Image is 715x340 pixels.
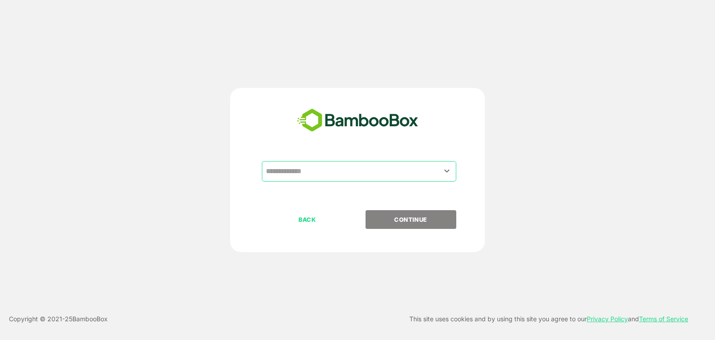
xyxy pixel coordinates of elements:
[292,106,423,135] img: bamboobox
[262,210,353,229] button: BACK
[441,165,453,177] button: Open
[366,215,455,224] p: CONTINUE
[409,314,688,324] p: This site uses cookies and by using this site you agree to our and
[639,315,688,323] a: Terms of Service
[263,215,352,224] p: BACK
[366,210,456,229] button: CONTINUE
[9,314,108,324] p: Copyright © 2021- 25 BambooBox
[587,315,628,323] a: Privacy Policy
